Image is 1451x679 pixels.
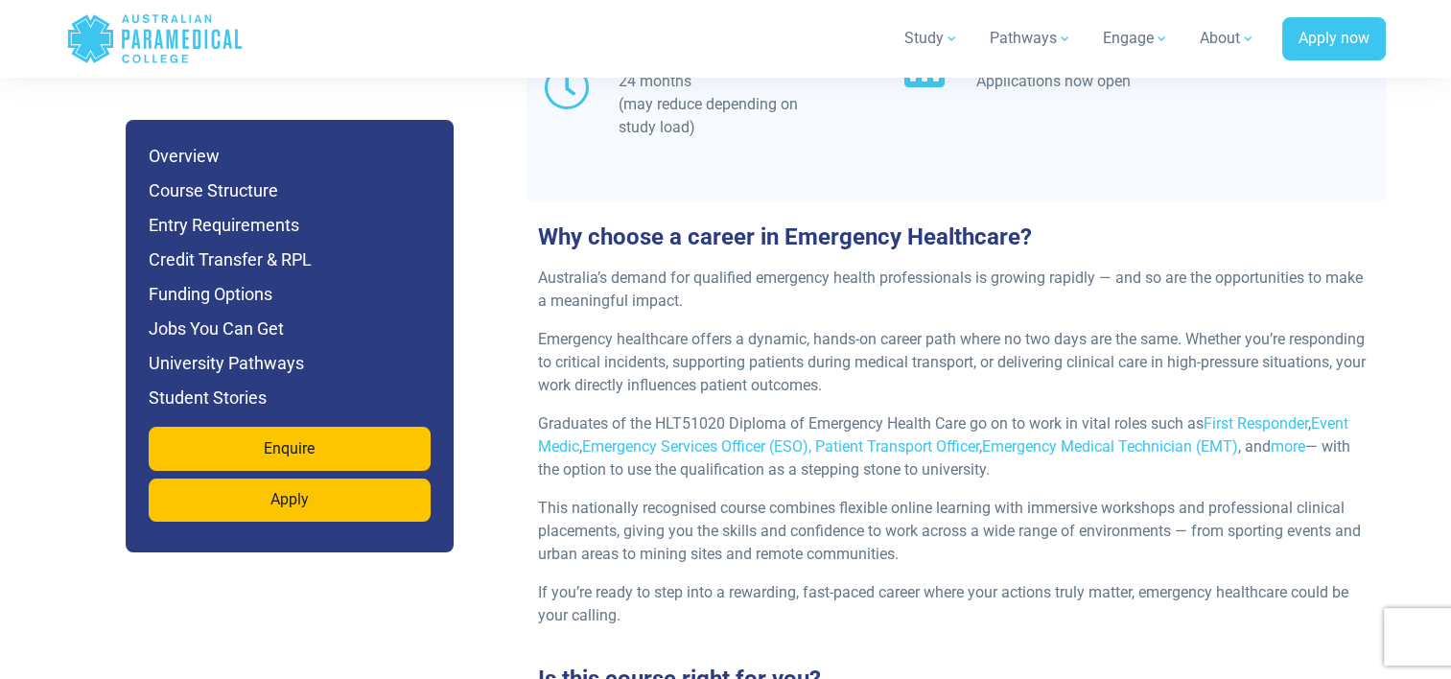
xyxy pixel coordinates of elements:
div: 24 months (may reduce depending on study load) [619,70,827,139]
p: Australia’s demand for qualified emergency health professionals is growing rapidly — and so are t... [538,267,1374,313]
a: Engage [1091,12,1181,65]
p: If you’re ready to step into a rewarding, fast-paced career where your actions truly matter, emer... [538,581,1374,627]
a: Study [893,12,971,65]
a: First Responder [1204,414,1308,433]
a: About [1188,12,1267,65]
a: Pathways [978,12,1084,65]
h3: Why choose a career in Emergency Healthcare? [527,223,1386,251]
a: Emergency Services Officer (ESO), [582,437,811,456]
a: Australian Paramedical College [66,8,244,70]
p: Graduates of the HLT51020 Diploma of Emergency Health Care go on to work in vital roles such as ,... [538,412,1374,481]
div: Applications now open [976,70,1184,93]
a: Apply now [1282,17,1386,61]
a: more [1271,437,1305,456]
p: This nationally recognised course combines flexible online learning with immersive workshops and ... [538,497,1374,566]
a: Emergency Medical Technician (EMT) [982,437,1238,456]
a: Patient Transport Officer [815,437,979,456]
p: Emergency healthcare offers a dynamic, hands-on career path where no two days are the same. Wheth... [538,328,1374,397]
